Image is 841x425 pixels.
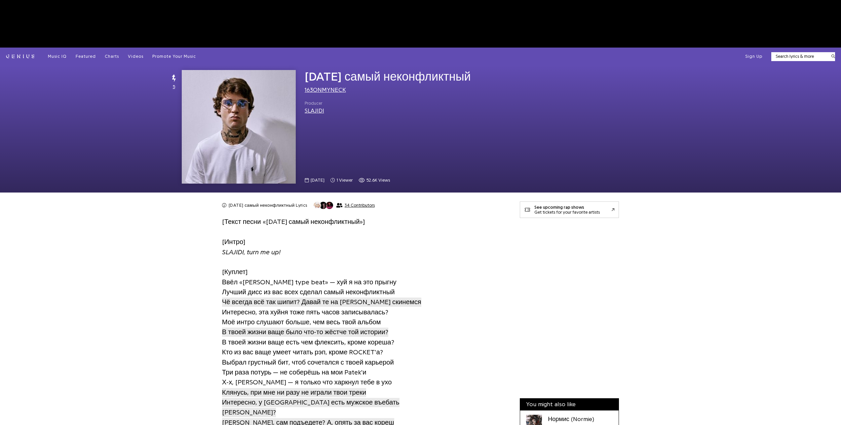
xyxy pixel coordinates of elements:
h2: [DATE] самый неконфликтный Lyrics [229,202,307,208]
div: Get tickets for your favorite artists [534,210,600,215]
img: Cover art for 18 oct самый неконфликтный by 163ONMYNECK [182,70,295,184]
a: Чё всегда всё так шипит? Давай те на [PERSON_NAME] скинемся [222,297,421,307]
span: 1 viewer [330,177,353,184]
span: 34 Contributors [345,203,375,208]
span: 1 viewer [336,177,353,184]
button: 34 Contributors [313,201,375,209]
a: See upcoming rap showsGet tickets for your favorite artists [520,201,619,218]
span: Producer [305,100,324,107]
a: 163ONMYNECK [305,87,346,93]
span: 52.6K views [366,177,390,184]
div: You might also like [520,399,619,410]
a: Promote Your Music [152,53,196,59]
span: [DATE] самый неконфликтный [305,70,471,84]
span: [DATE] [311,177,325,184]
input: Search lyrics & more [771,53,827,60]
a: SLAJIDI [305,108,324,114]
a: Featured [76,53,96,59]
a: Music IQ [48,53,67,59]
i: SLAJIDI, turn me up! [222,249,281,256]
span: 52,574 views [359,177,390,184]
a: В твоей жизни ваще было что-то жёстче той истории? [222,327,388,337]
div: See upcoming rap shows [534,205,600,210]
span: В твоей жизни ваще было что-то жёстче той истории? [222,328,388,337]
div: Нормис (Normie) [548,415,594,424]
span: Чё всегда всё так шипит? Давай те на [PERSON_NAME] скинемся [222,298,421,307]
a: Videos [128,53,143,59]
button: Sign Up [745,53,762,59]
a: Charts [105,53,119,59]
span: Интересно, у [GEOGRAPHIC_DATA] есть мужское въебать [PERSON_NAME]? [222,398,400,417]
span: 5 [173,84,175,90]
a: Интересно, у [GEOGRAPHIC_DATA] есть мужское въебать [PERSON_NAME]? [222,397,400,418]
a: Клянусь, при мне ни разу не играли твои треки [222,387,366,398]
